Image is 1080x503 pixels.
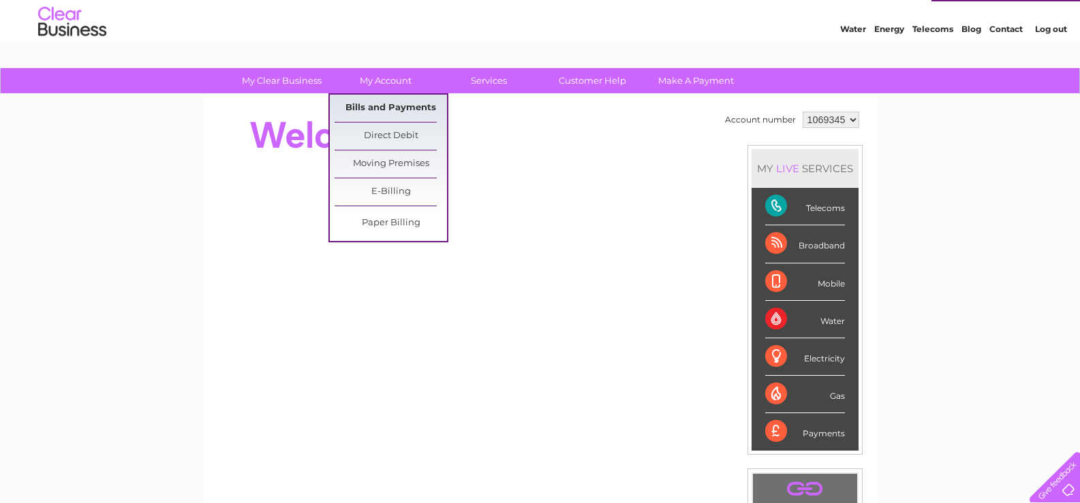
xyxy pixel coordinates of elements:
[773,162,802,175] div: LIVE
[912,58,953,68] a: Telecoms
[335,210,447,237] a: Paper Billing
[335,150,447,178] a: Moving Premises
[640,68,752,93] a: Make A Payment
[765,225,845,263] div: Broadband
[433,68,545,93] a: Services
[765,338,845,376] div: Electricity
[335,123,447,150] a: Direct Debit
[765,188,845,225] div: Telecoms
[823,7,917,24] a: 0333 014 3131
[335,95,447,122] a: Bills and Payments
[536,68,649,93] a: Customer Help
[329,68,442,93] a: My Account
[219,7,863,66] div: Clear Business is a trading name of Verastar Limited (registered in [GEOGRAPHIC_DATA] No. 3667643...
[765,413,845,450] div: Payments
[765,263,845,301] div: Mobile
[335,178,447,206] a: E-Billing
[874,58,904,68] a: Energy
[722,108,799,131] td: Account number
[752,149,859,188] div: MY SERVICES
[756,477,854,501] a: .
[961,58,981,68] a: Blog
[37,35,107,77] img: logo.png
[840,58,866,68] a: Water
[989,58,1023,68] a: Contact
[226,68,338,93] a: My Clear Business
[765,301,845,338] div: Water
[1035,58,1067,68] a: Log out
[765,376,845,413] div: Gas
